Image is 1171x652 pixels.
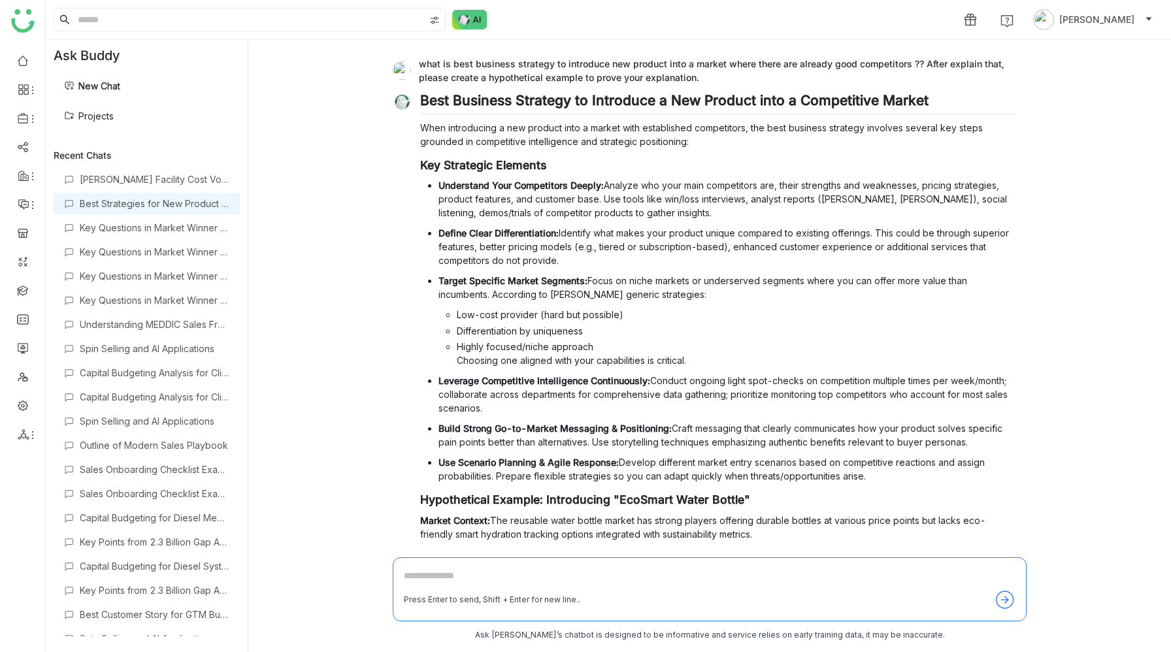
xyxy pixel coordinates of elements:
[46,40,248,71] div: Ask Buddy
[80,270,229,282] div: Key Questions in Market Winner Survey 2024
[80,633,229,644] div: Spin Selling and AI Applications
[80,222,229,233] div: Key Questions in Market Winner Survey 2024
[80,536,229,547] div: Key Points from 2.3 Billion Gap Article
[64,80,120,91] a: New Chat
[438,421,1016,449] p: Craft messaging that clearly communicates how your product solves specific pain points better tha...
[438,275,587,286] strong: Target Specific Market Segments:
[80,464,229,475] div: Sales Onboarding Checklist Examples
[80,295,229,306] div: Key Questions in Market Winner Survey 2024
[80,609,229,620] div: Best Customer Story for GTM Buddy
[420,513,1016,541] p: The reusable water bottle market has strong players offering durable bottles at various price poi...
[54,150,240,161] div: Recent Chats
[438,457,619,468] strong: Use Scenario Planning & Agile Response:
[429,15,440,25] img: search-type.svg
[80,440,229,451] div: Outline of Modern Sales Playbook
[393,57,1016,84] div: what is best business strategy to introduce new product into a market where there are already goo...
[393,629,1027,642] div: Ask [PERSON_NAME]’s chatbot is designed to be informative and service relies on early training da...
[80,512,229,523] div: Capital Budgeting for Diesel Medical Services
[80,367,229,378] div: Capital Budgeting Analysis for Clinic
[64,110,114,122] a: Projects
[420,549,513,560] strong: Strategy Application:
[457,340,1016,367] li: Highly focused/niche approach Choosing one aligned with your capabilities is critical.
[420,121,1016,148] p: When introducing a new product into a market with established competitors, the best business stra...
[420,493,1016,507] h3: Hypothetical Example: Introducing "EcoSmart Water Bottle"
[438,180,604,191] strong: Understand Your Competitors Deeply:
[420,158,1016,172] h3: Key Strategic Elements
[438,423,672,434] strong: Build Strong Go-to-Market Messaging & Positioning:
[438,178,1016,220] p: Analyze who your main competitors are, their strengths and weaknesses, pricing strategies, produc...
[80,246,229,257] div: Key Questions in Market Winner Survey 2024
[80,319,229,330] div: Understanding MEDDIC Sales Framework
[438,455,1016,483] p: Develop different market entry scenarios based on competitive reactions and assign probabilities....
[11,9,35,33] img: logo
[80,391,229,402] div: Capital Budgeting Analysis for Clinic
[438,227,559,238] strong: Define Clear Differentiation:
[438,374,1016,415] p: Conduct ongoing light spot-checks on competition multiple times per week/month; collaborate acros...
[420,515,490,526] strong: Market Context:
[1033,9,1054,30] img: avatar
[438,375,650,386] strong: Leverage Competitive Intelligence Continuously:
[420,92,1016,114] h2: Best Business Strategy to Introduce a New Product into a Competitive Market
[393,61,411,80] img: 684a9a0bde261c4b36a3c9f0
[438,274,1016,301] p: Focus on niche markets or underserved segments where you can offer more value than incumbents. Ac...
[457,324,1016,338] li: Differentiation by uniqueness
[80,561,229,572] div: Capital Budgeting for Diesel System
[457,308,1016,321] li: Low-cost provider (hard but possible)
[80,416,229,427] div: Spin Selling and AI Applications
[1000,14,1014,27] img: help.svg
[80,488,229,499] div: Sales Onboarding Checklist Example
[80,585,229,596] div: Key Points from 2.3 Billion Gap Article
[80,198,229,209] div: Best Strategies for New Product Launch
[1059,12,1134,27] span: [PERSON_NAME]
[404,594,580,606] div: Press Enter to send, Shift + Enter for new line..
[80,343,229,354] div: Spin Selling and AI Applications
[1031,9,1155,30] button: [PERSON_NAME]
[438,226,1016,267] p: Identify what makes your product unique compared to existing offerings. This could be through sup...
[80,174,229,185] div: [PERSON_NAME] Facility Cost Volume Profile
[452,10,487,29] img: ask-buddy-normal.svg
